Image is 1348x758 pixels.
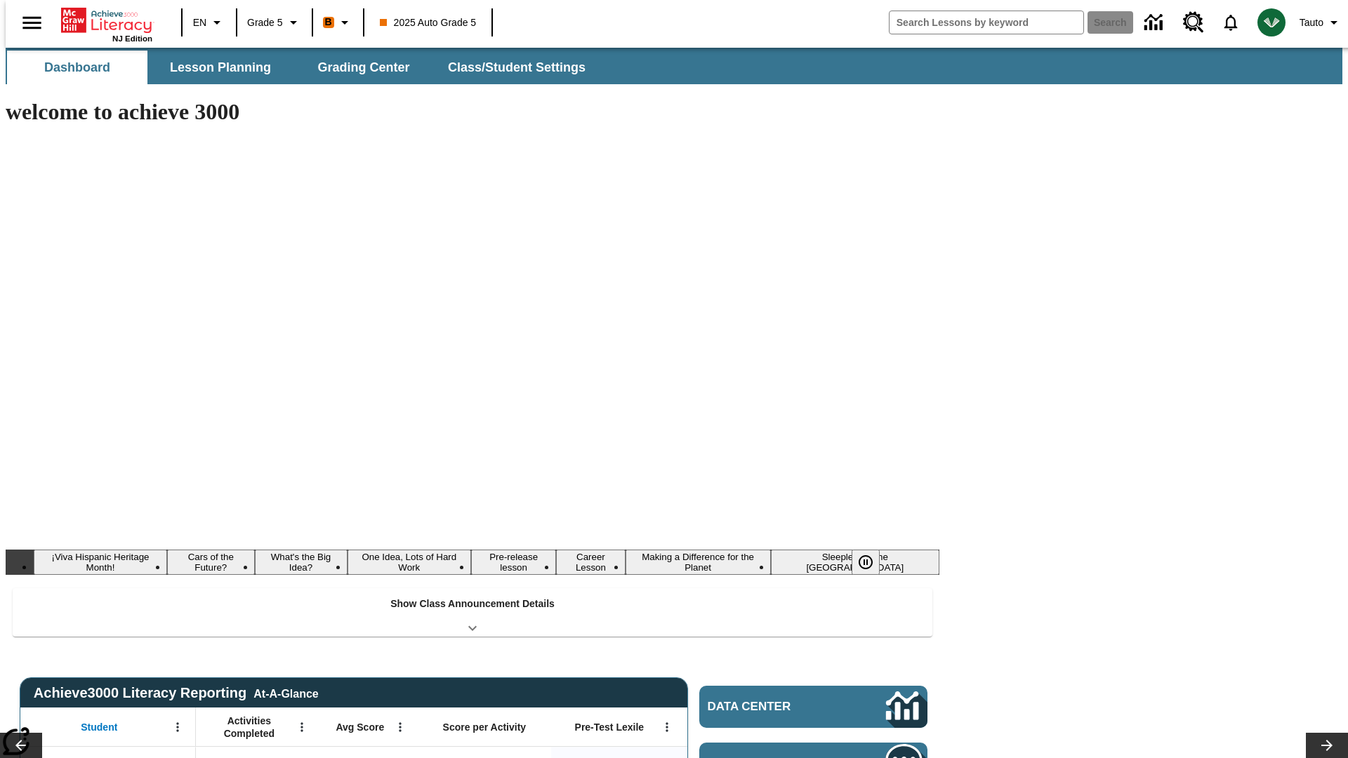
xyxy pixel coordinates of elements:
button: Open side menu [11,2,53,44]
span: Score per Activity [443,721,527,733]
span: EN [193,15,206,30]
button: Open Menu [656,717,678,738]
span: Achieve3000 Literacy Reporting [34,685,319,701]
div: SubNavbar [6,48,1342,84]
button: Dashboard [7,51,147,84]
div: Home [61,5,152,43]
button: Boost Class color is orange. Change class color [317,10,359,35]
button: Slide 5 Pre-release lesson [471,550,556,575]
button: Lesson Planning [150,51,291,84]
span: Tauto [1300,15,1323,30]
div: At-A-Glance [253,685,318,700]
span: 2025 Auto Grade 5 [380,15,477,30]
button: Lesson carousel, Next [1306,733,1348,758]
h1: welcome to achieve 3000 [6,99,939,125]
button: Grade: Grade 5, Select a grade [242,10,308,35]
span: Avg Score [336,721,384,733]
a: Data Center [699,686,927,728]
button: Slide 6 Career Lesson [556,550,625,575]
a: Resource Center, Will open in new tab [1175,4,1212,41]
button: Slide 7 Making a Difference for the Planet [626,550,771,575]
button: Pause [852,550,880,575]
button: Profile/Settings [1294,10,1348,35]
button: Slide 2 Cars of the Future? [167,550,255,575]
span: NJ Edition [112,34,152,43]
a: Data Center [1136,4,1175,42]
a: Notifications [1212,4,1249,41]
span: Activities Completed [203,714,296,740]
button: Slide 3 What's the Big Idea? [255,550,348,575]
button: Slide 4 One Idea, Lots of Hard Work [348,550,472,575]
p: Show Class Announcement Details [390,597,555,611]
span: Pre-Test Lexile [575,721,645,733]
span: Data Center [708,700,839,714]
button: Slide 1 ¡Viva Hispanic Heritage Month! [34,550,167,575]
button: Slide 8 Sleepless in the Animal Kingdom [771,550,939,575]
button: Class/Student Settings [437,51,597,84]
button: Select a new avatar [1249,4,1294,41]
div: Pause [852,550,894,575]
div: Show Class Announcement Details [13,588,932,637]
input: search field [890,11,1083,34]
span: B [325,13,332,31]
span: Grade 5 [247,15,283,30]
button: Open Menu [291,717,312,738]
div: SubNavbar [6,51,598,84]
img: avatar image [1257,8,1286,36]
button: Open Menu [167,717,188,738]
a: Home [61,6,152,34]
button: Open Menu [390,717,411,738]
button: Language: EN, Select a language [187,10,232,35]
span: Student [81,721,117,733]
button: Grading Center [293,51,434,84]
